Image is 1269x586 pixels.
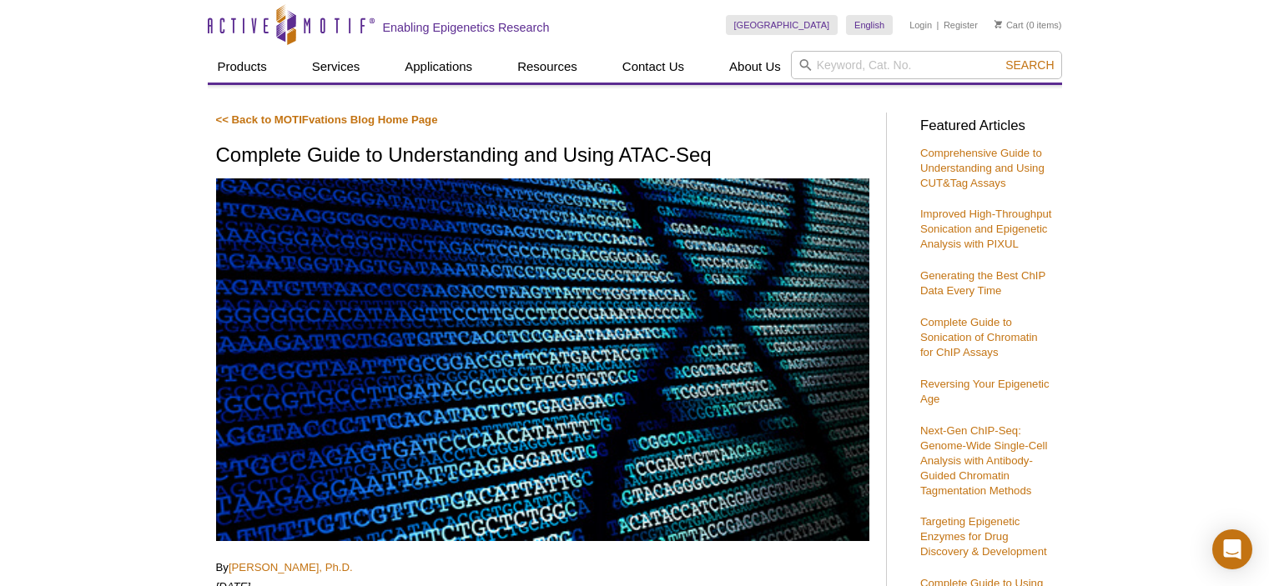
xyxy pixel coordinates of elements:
[920,316,1038,358] a: Complete Guide to Sonication of Chromatin for ChIP Assays
[216,178,869,541] img: ATAC-Seq
[791,51,1062,79] input: Keyword, Cat. No.
[208,51,277,83] a: Products
[216,560,869,575] p: By
[1005,58,1054,72] span: Search
[383,20,550,35] h2: Enabling Epigenetics Research
[920,269,1045,297] a: Generating the Best ChIP Data Every Time
[920,119,1054,133] h3: Featured Articles
[920,424,1047,497] a: Next-Gen ChIP-Seq: Genome-Wide Single-Cell Analysis with Antibody-Guided Chromatin Tagmentation M...
[920,515,1047,558] a: Targeting Epigenetic Enzymes for Drug Discovery & Development
[302,51,370,83] a: Services
[995,20,1002,28] img: Your Cart
[846,15,893,35] a: English
[937,15,939,35] li: |
[995,15,1062,35] li: (0 items)
[1000,58,1059,73] button: Search
[909,19,932,31] a: Login
[216,113,438,126] a: << Back to MOTIFvations Blog Home Page
[612,51,694,83] a: Contact Us
[507,51,587,83] a: Resources
[719,51,791,83] a: About Us
[395,51,482,83] a: Applications
[229,561,353,573] a: [PERSON_NAME], Ph.D.
[920,208,1052,250] a: Improved High-Throughput Sonication and Epigenetic Analysis with PIXUL
[1212,529,1252,569] div: Open Intercom Messenger
[944,19,978,31] a: Register
[216,144,869,168] h1: Complete Guide to Understanding and Using ATAC-Seq
[726,15,838,35] a: [GEOGRAPHIC_DATA]
[995,19,1024,31] a: Cart
[920,378,1050,405] a: Reversing Your Epigenetic Age
[920,147,1045,189] a: Comprehensive Guide to Understanding and Using CUT&Tag Assays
